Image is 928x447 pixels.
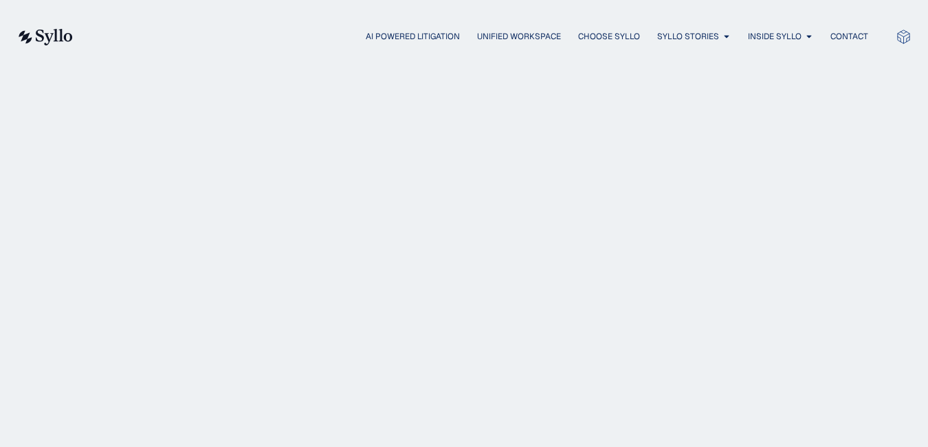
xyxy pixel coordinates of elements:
a: AI Powered Litigation [366,30,460,43]
nav: Menu [100,30,868,43]
div: Menu Toggle [100,30,868,43]
a: Unified Workspace [477,30,561,43]
a: Syllo Stories [657,30,719,43]
a: Contact [830,30,868,43]
a: Inside Syllo [748,30,802,43]
img: syllo [16,29,73,45]
a: Choose Syllo [578,30,640,43]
